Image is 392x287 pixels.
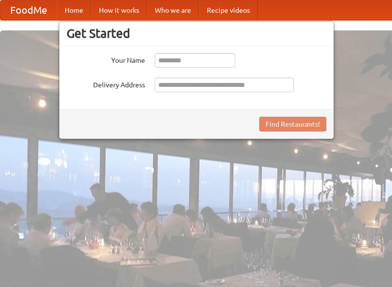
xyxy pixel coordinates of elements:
a: Home [57,0,91,20]
h3: Get Started [67,26,326,41]
a: FoodMe [0,0,57,20]
label: Your Name [67,53,145,65]
label: Delivery Address [67,78,145,90]
a: How it works [91,0,147,20]
a: Who we are [147,0,199,20]
a: Recipe videos [199,0,258,20]
button: Find Restaurants! [259,117,326,131]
